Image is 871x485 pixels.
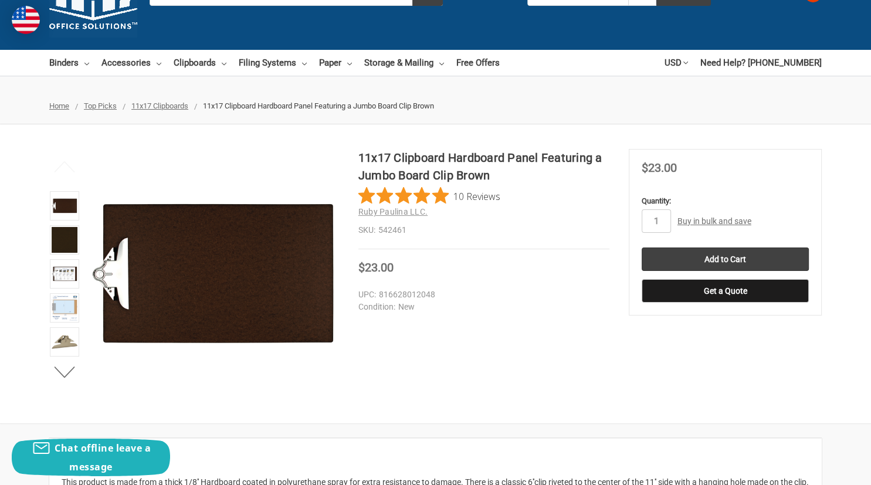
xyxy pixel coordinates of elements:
span: $23.00 [358,260,394,274]
span: 11x17 Clipboard Hardboard Panel Featuring a Jumbo Board Clip Brown [203,101,434,110]
dt: SKU: [358,224,375,236]
span: Chat offline leave a message [55,442,151,473]
button: Rated 4.8 out of 5 stars from 10 reviews. Jump to reviews. [358,187,500,205]
dt: Condition: [358,301,395,313]
a: Binders [49,50,89,76]
a: Accessories [101,50,161,76]
span: 10 Reviews [453,187,500,205]
dd: New [358,301,604,313]
a: Clipboards [174,50,226,76]
button: Next [47,360,83,384]
a: Home [49,101,69,110]
button: Chat offline leave a message [12,439,170,476]
input: Add to Cart [642,247,809,271]
a: 11x17 Clipboards [131,101,188,110]
h2: Description [62,450,809,468]
a: Filing Systems [239,50,307,76]
img: 11x17 Clipboard (542110) [52,261,77,287]
a: Free Offers [456,50,500,76]
dt: UPC: [358,289,376,301]
a: Storage & Mailing [364,50,444,76]
a: USD [665,50,688,76]
img: duty and tax information for United States [12,6,40,34]
img: 11x17 Clipboard Hardboard Panel Featuring a Jumbo Board Clip Brown [89,149,339,399]
label: Quantity: [642,195,809,207]
a: Buy in bulk and save [677,216,751,226]
a: Paper [319,50,352,76]
a: Ruby Paulina LLC. [358,207,428,216]
button: Previous [47,155,83,178]
dd: 816628012048 [358,289,604,301]
button: Get a Quote [642,279,809,303]
a: Top Picks [84,101,117,110]
img: 11x17 Clipboard Hardboard Panel Featuring a Jumbo Board Clip Brown [52,329,77,355]
img: 11x17 Clipboard Hardboard Panel Featuring a Jumbo Board Clip Brown [52,227,77,253]
iframe: Google Customer Reviews [774,453,871,485]
img: 11x17 Clipboard Hardboard Panel Featuring a Jumbo Board Clip Brown [52,193,77,219]
dd: 542461 [358,224,609,236]
img: 11x17 Clipboard Hardboard Panel Featuring a Jumbo Board Clip Brown [52,295,77,321]
span: $23.00 [642,161,677,175]
h1: 11x17 Clipboard Hardboard Panel Featuring a Jumbo Board Clip Brown [358,149,609,184]
a: Need Help? [PHONE_NUMBER] [700,50,822,76]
